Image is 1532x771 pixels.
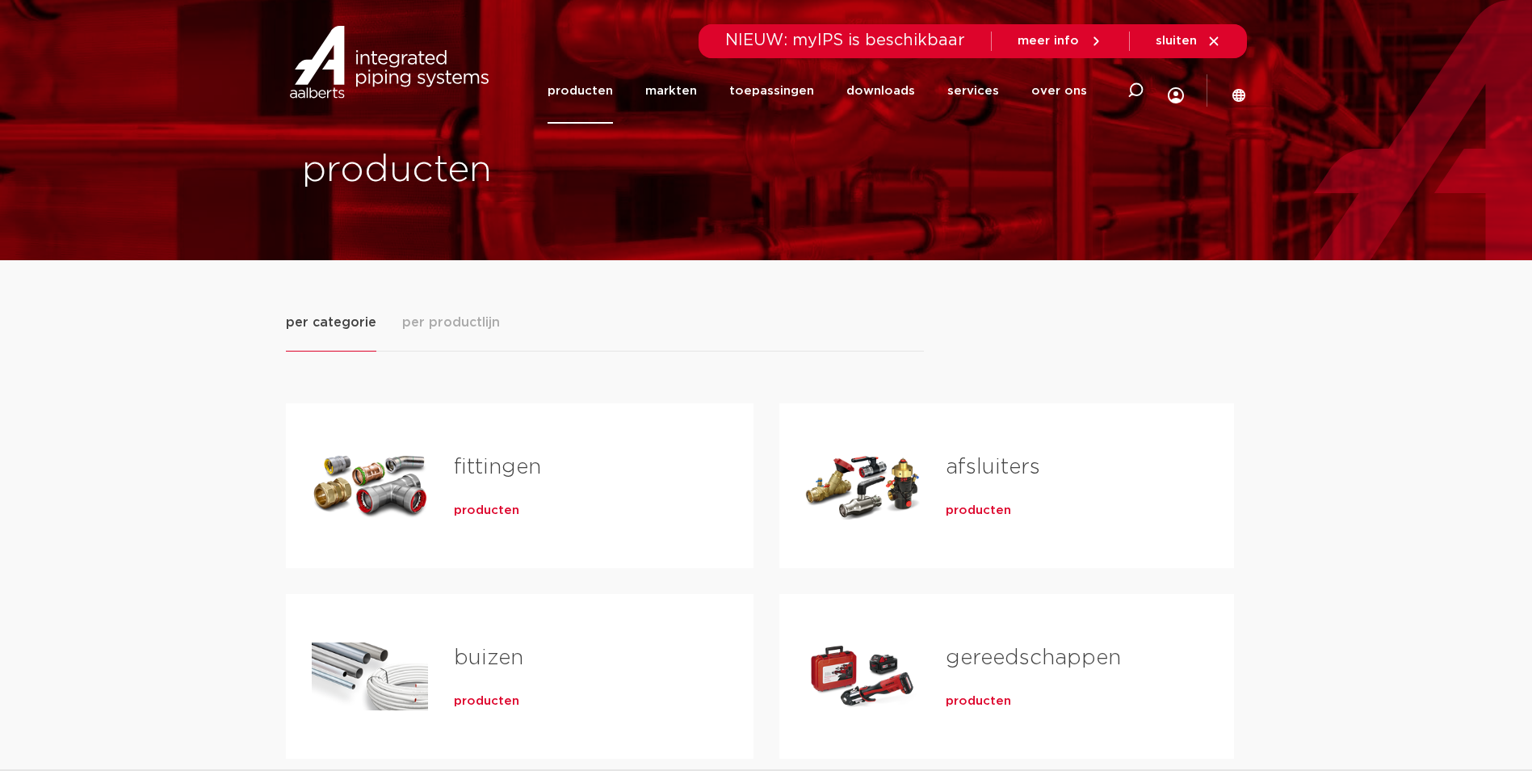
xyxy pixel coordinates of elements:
span: NIEUW: myIPS is beschikbaar [725,32,965,48]
a: downloads [846,58,915,124]
a: gereedschappen [946,647,1121,668]
a: buizen [454,647,523,668]
span: meer info [1018,35,1079,47]
span: per productlijn [402,313,500,332]
a: services [947,58,999,124]
a: producten [946,503,1011,519]
span: sluiten [1156,35,1197,47]
a: fittingen [454,457,541,478]
a: producten [454,693,519,710]
div: my IPS [1168,53,1184,128]
a: afsluiters [946,457,1040,478]
a: meer info [1018,34,1103,48]
span: per categorie [286,313,376,332]
a: sluiten [1156,34,1221,48]
a: toepassingen [729,58,814,124]
h1: producten [302,145,758,196]
a: producten [454,503,519,519]
a: markten [645,58,697,124]
a: over ons [1031,58,1087,124]
nav: Menu [548,58,1087,124]
a: producten [946,693,1011,710]
a: producten [548,58,613,124]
